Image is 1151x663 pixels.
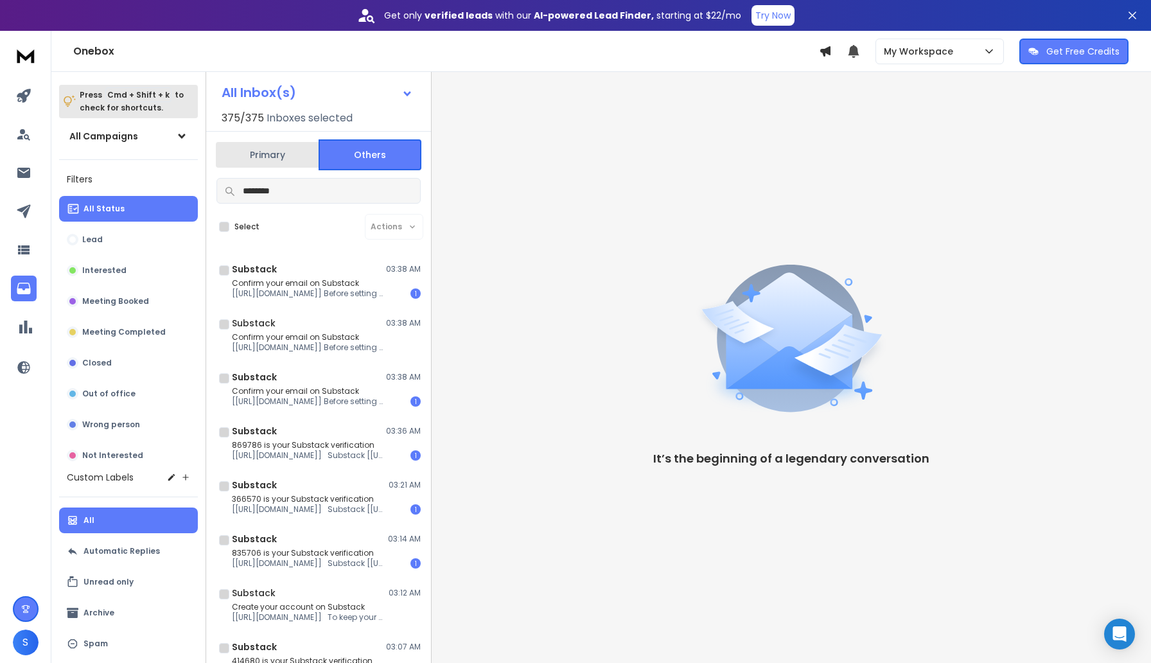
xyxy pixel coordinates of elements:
[267,110,353,126] h3: Inboxes selected
[13,630,39,655] button: S
[59,319,198,345] button: Meeting Completed
[232,450,386,461] p: [[URL][DOMAIN_NAME]] Substack [[URL][DOMAIN_NAME]!,w_80,h_80,c_fill,f_auto,q_auto:good,fl_progres...
[410,396,421,407] div: 1
[67,471,134,484] h3: Custom Labels
[83,204,125,214] p: All Status
[653,450,929,468] p: It’s the beginning of a legendary conversation
[386,426,421,436] p: 03:36 AM
[232,332,386,342] p: Confirm your email on Substack
[59,258,198,283] button: Interested
[386,372,421,382] p: 03:38 AM
[232,342,386,353] p: [[URL][DOMAIN_NAME]] Before setting up your publication,
[388,534,421,544] p: 03:14 AM
[13,44,39,67] img: logo
[386,264,421,274] p: 03:38 AM
[232,641,277,653] h1: Substack
[59,170,198,188] h3: Filters
[59,631,198,657] button: Spam
[82,296,149,306] p: Meeting Booked
[222,110,264,126] span: 375 / 375
[83,608,114,618] p: Archive
[59,196,198,222] button: All Status
[83,639,108,649] p: Spam
[1104,619,1135,650] div: Open Intercom Messenger
[83,577,134,587] p: Unread only
[232,425,277,438] h1: Substack
[232,504,386,515] p: [[URL][DOMAIN_NAME]] Substack [[URL][DOMAIN_NAME]!,w_80,h_80,c_fill,f_auto,q_auto:good,fl_progres...
[386,318,421,328] p: 03:38 AM
[410,558,421,569] div: 1
[232,278,386,288] p: Confirm your email on Substack
[234,222,259,232] label: Select
[82,358,112,368] p: Closed
[232,587,276,599] h1: Substack
[232,288,386,299] p: [[URL][DOMAIN_NAME]] Before setting up your publication,
[222,86,296,99] h1: All Inbox(s)
[410,450,421,461] div: 1
[59,288,198,314] button: Meeting Booked
[884,45,958,58] p: My Workspace
[59,350,198,376] button: Closed
[232,558,386,569] p: [[URL][DOMAIN_NAME]] Substack [[URL][DOMAIN_NAME]!,w_80,h_80,c_fill,f_auto,q_auto:good,fl_progres...
[59,443,198,468] button: Not Interested
[410,504,421,515] div: 1
[232,317,276,330] h1: Substack
[232,602,386,612] p: Create your account on Substack
[232,371,277,384] h1: Substack
[59,381,198,407] button: Out of office
[216,141,319,169] button: Primary
[82,234,103,245] p: Lead
[384,9,741,22] p: Get only with our starting at $22/mo
[232,612,386,623] p: [[URL][DOMAIN_NAME]] To keep your account secure,
[1046,45,1120,58] p: Get Free Credits
[82,327,166,337] p: Meeting Completed
[232,440,386,450] p: 869786 is your Substack verification
[59,227,198,252] button: Lead
[232,396,386,407] p: [[URL][DOMAIN_NAME]] Before setting up your publication,
[59,412,198,438] button: Wrong person
[82,450,143,461] p: Not Interested
[410,288,421,299] div: 1
[80,89,184,114] p: Press to check for shortcuts.
[389,480,421,490] p: 03:21 AM
[389,588,421,598] p: 03:12 AM
[82,389,136,399] p: Out of office
[232,263,277,276] h1: Substack
[232,494,386,504] p: 366570 is your Substack verification
[425,9,493,22] strong: verified leads
[59,600,198,626] button: Archive
[83,546,160,556] p: Automatic Replies
[386,642,421,652] p: 03:07 AM
[534,9,654,22] strong: AI-powered Lead Finder,
[319,139,421,170] button: Others
[232,479,277,491] h1: Substack
[59,123,198,149] button: All Campaigns
[1019,39,1129,64] button: Get Free Credits
[73,44,819,59] h1: Onebox
[232,533,277,545] h1: Substack
[59,538,198,564] button: Automatic Replies
[232,386,386,396] p: Confirm your email on Substack
[755,9,791,22] p: Try Now
[59,508,198,533] button: All
[82,420,140,430] p: Wrong person
[105,87,171,102] span: Cmd + Shift + k
[232,548,386,558] p: 835706 is your Substack verification
[751,5,795,26] button: Try Now
[69,130,138,143] h1: All Campaigns
[82,265,127,276] p: Interested
[211,80,423,105] button: All Inbox(s)
[59,569,198,595] button: Unread only
[83,515,94,526] p: All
